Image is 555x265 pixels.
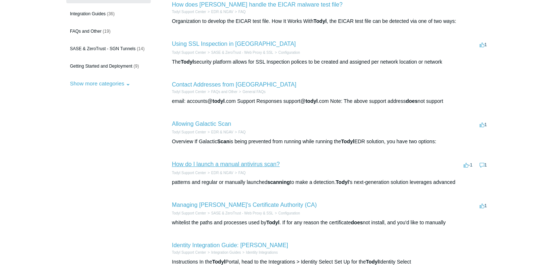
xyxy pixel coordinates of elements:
a: Identity Integration Guide: [PERSON_NAME] [172,242,288,248]
li: SASE & ZeroTrust - Web Proxy & SSL [206,50,273,55]
a: Configuration [278,51,300,55]
span: 1 [480,122,487,127]
li: FAQ [233,170,246,176]
a: Todyl Support Center [172,250,206,254]
li: Todyl Support Center [172,170,206,176]
span: Integration Guides [70,11,106,16]
li: Integration Guides [206,250,241,255]
li: Configuration [273,210,300,216]
a: Contact Addresses from [GEOGRAPHIC_DATA] [172,81,296,88]
em: scanning [267,179,290,185]
a: Todyl Support Center [172,130,206,134]
button: Show more categories [66,77,134,90]
li: FAQs and Other [206,89,237,95]
li: EDR & NGAV [206,170,233,176]
span: (9) [134,64,139,69]
span: 1 [480,162,487,168]
a: Integration Guides (36) [66,7,151,21]
div: The security platform allows for SSL Inspection polices to be created and assigned per network lo... [172,58,489,66]
li: Identity Integrations [241,250,278,255]
li: Todyl Support Center [172,89,206,95]
a: Todyl Support Center [172,211,206,215]
a: Todyl Support Center [172,171,206,175]
li: EDR & NGAV [206,129,233,135]
a: Getting Started and Deployment (9) [66,59,151,73]
em: Todyl [366,259,379,265]
em: todyl [306,98,318,104]
li: Todyl Support Center [172,250,206,255]
a: General FAQs [243,90,265,94]
span: 1 [480,42,487,47]
span: (36) [107,11,114,16]
em: Todyl [266,220,279,225]
em: Todyl [336,179,349,185]
li: Todyl Support Center [172,9,206,15]
li: General FAQs [237,89,265,95]
span: FAQs and Other [70,29,102,34]
em: todyl [212,98,224,104]
span: -1 [464,162,473,168]
li: Todyl Support Center [172,210,206,216]
a: FAQ [239,10,246,14]
a: SASE & ZeroTrust - Web Proxy & SSL [211,211,273,215]
li: Configuration [273,50,300,55]
div: Overview If Galactic is being prevented from running while running the EDR solution, you have two... [172,138,489,145]
li: SASE & ZeroTrust - Web Proxy & SSL [206,210,273,216]
a: Todyl Support Center [172,90,206,94]
a: How does [PERSON_NAME] handle the EICAR malware test file? [172,1,343,8]
em: Todyl [181,59,194,65]
a: EDR & NGAV [211,10,233,14]
div: whitelist the paths and processes used by . If for any reason the certificate not install, and yo... [172,219,489,226]
a: SASE & ZeroTrust - Web Proxy & SSL [211,51,273,55]
a: EDR & NGAV [211,171,233,175]
a: Integration Guides [211,250,241,254]
a: Identity Integrations [246,250,277,254]
a: Using SSL Inspection in [GEOGRAPHIC_DATA] [172,41,296,47]
li: FAQ [233,9,246,15]
span: 1 [480,203,487,208]
a: Configuration [278,211,300,215]
em: Todyl [314,18,327,24]
a: How do I launch a manual antivirus scan? [172,161,280,167]
span: (19) [103,29,110,34]
a: Managing [PERSON_NAME]'s Certificate Authority (CA) [172,202,317,208]
a: FAQs and Other (19) [66,24,151,38]
a: FAQ [239,171,246,175]
li: EDR & NGAV [206,9,233,15]
a: EDR & NGAV [211,130,233,134]
a: Todyl Support Center [172,10,206,14]
div: email: accounts@ .com Support Responses support@ .com Note: The above support address not support [172,97,489,105]
span: SASE & ZeroTrust - SGN Tunnels [70,46,135,51]
a: SASE & ZeroTrust - SGN Tunnels (14) [66,42,151,56]
a: FAQs and Other [211,90,237,94]
li: FAQ [233,129,246,135]
span: (14) [137,46,145,51]
em: Todyl [212,259,225,265]
a: Todyl Support Center [172,51,206,55]
span: Getting Started and Deployment [70,64,132,69]
li: Todyl Support Center [172,50,206,55]
div: patterns and regular or manually launched to make a detection. 's next-generation solution levera... [172,178,489,186]
li: Todyl Support Center [172,129,206,135]
em: Todyl [341,138,354,144]
em: does [351,220,363,225]
em: does [406,98,418,104]
a: FAQ [239,130,246,134]
div: Organization to develop the EICAR test file. How It Works With , the EICAR test file can be detec... [172,17,489,25]
em: Scan [217,138,229,144]
a: Allowing Galactic Scan [172,121,231,127]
